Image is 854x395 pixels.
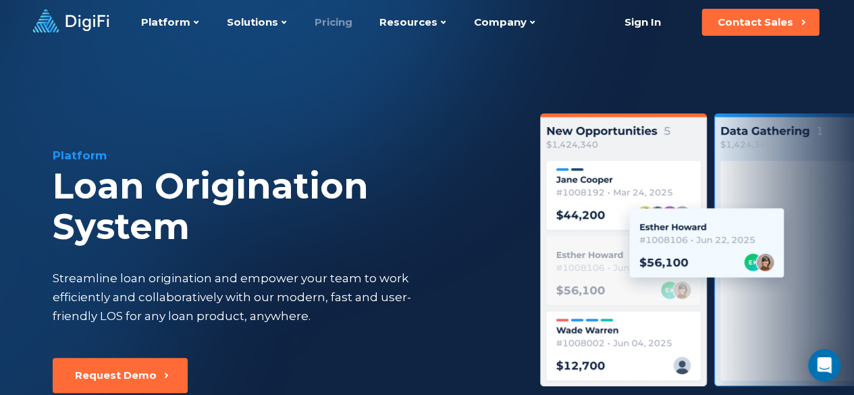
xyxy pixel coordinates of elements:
button: Request Demo [53,358,188,393]
div: Streamline loan origination and empower your team to work efficiently and collaboratively with ou... [53,269,436,325]
div: Loan Origination System [53,166,506,247]
div: Platform [53,147,506,163]
div: Open Intercom Messenger [808,349,840,381]
div: Request Demo [75,369,157,382]
div: Contact Sales [718,16,793,29]
a: Sign In [608,9,677,36]
button: Contact Sales [701,9,819,36]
